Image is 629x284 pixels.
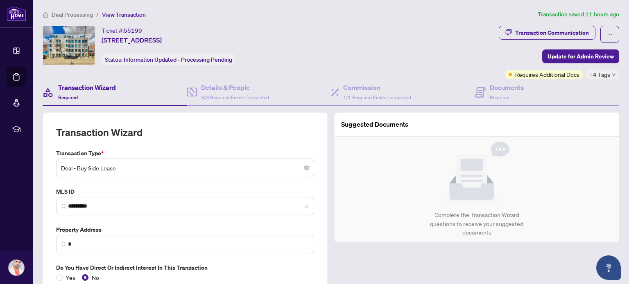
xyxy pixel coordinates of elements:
[63,273,79,282] span: Yes
[43,12,48,18] span: home
[102,11,146,18] span: View Transaction
[612,73,616,77] span: down
[343,83,411,92] h4: Commission
[61,204,66,209] img: search_icon
[490,94,509,101] span: Required
[7,6,26,21] img: logo
[542,49,619,63] button: Update for Admin Review
[538,10,619,19] article: Transaction saved 11 hours ago
[548,50,614,63] span: Update for Admin Review
[102,26,142,35] div: Ticket #:
[201,83,269,92] h4: Details & People
[607,31,613,37] span: ellipsis
[124,27,142,34] span: 55199
[589,70,610,79] span: +4 Tags
[52,11,93,18] span: Deal Processing
[304,204,309,209] span: close
[58,83,116,92] h4: Transaction Wizard
[490,83,524,92] h4: Documents
[341,119,408,130] article: Suggested Documents
[56,225,314,234] label: Property Address
[56,149,314,158] label: Transaction Type
[88,273,102,282] span: No
[9,260,24,275] img: Profile Icon
[444,142,509,204] img: Null State Icon
[56,263,314,272] label: Do you have direct or indirect interest in this transaction
[96,10,99,19] li: /
[304,165,309,170] span: close-circle
[61,160,309,176] span: Deal - Buy Side Lease
[515,26,589,39] div: Transaction Communication
[343,94,411,101] span: 1/1 Required Fields Completed
[596,255,621,280] button: Open asap
[61,242,66,247] img: search_icon
[56,187,314,196] label: MLS ID
[421,210,532,237] div: Complete the Transaction Wizard questions to receive your suggested documents
[56,126,143,139] h2: Transaction Wizard
[201,94,269,101] span: 3/3 Required Fields Completed
[43,26,95,65] img: IMG-E12407974_1.jpg
[102,35,162,45] span: [STREET_ADDRESS]
[124,56,232,63] span: Information Updated - Processing Pending
[499,26,595,40] button: Transaction Communication
[102,54,235,65] div: Status:
[515,70,579,79] span: Requires Additional Docs
[58,94,78,101] span: Required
